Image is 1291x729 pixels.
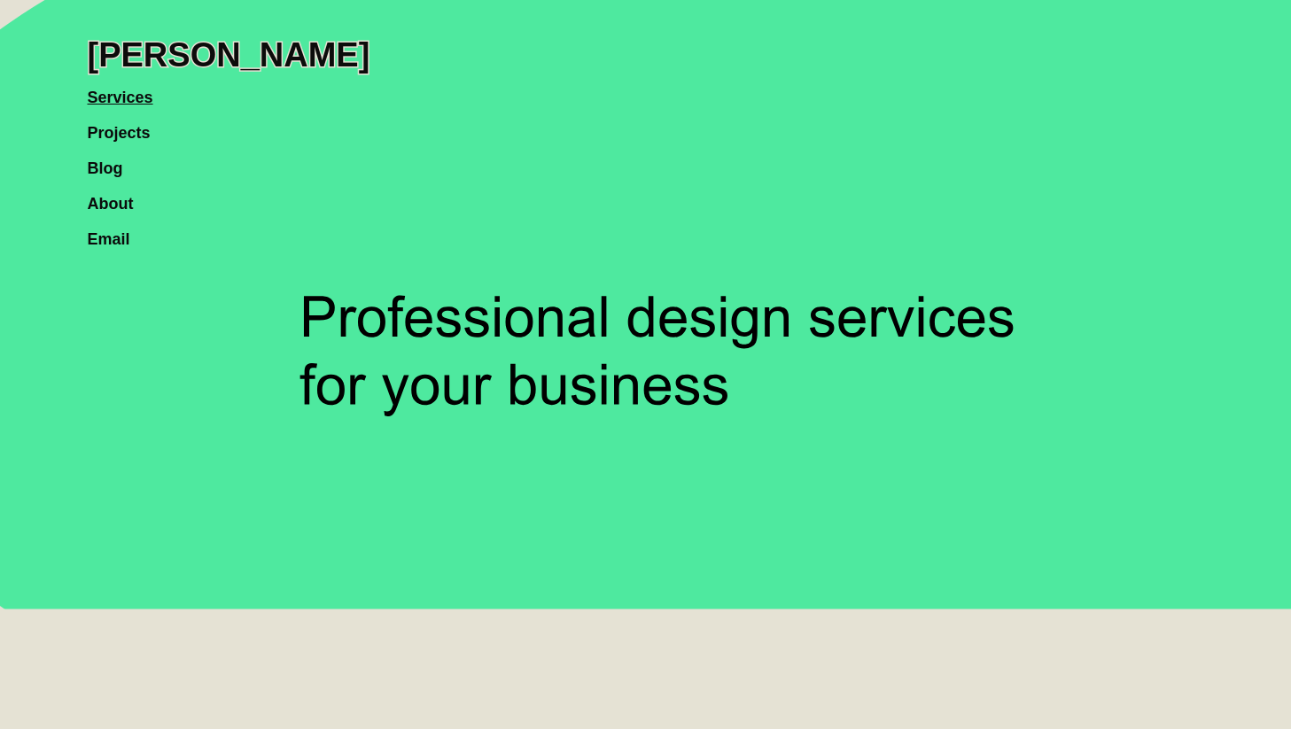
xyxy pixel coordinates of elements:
[176,702,1116,720] p: ‍
[88,106,168,142] a: Projects
[176,649,1116,667] p: ‍
[88,177,152,213] a: About
[88,35,370,74] h1: [PERSON_NAME]
[88,18,370,74] a: home
[88,71,171,106] a: Services
[176,623,1116,640] p: ‍
[176,676,1116,694] p: ‍
[88,213,148,248] a: Email
[88,142,141,177] a: Blog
